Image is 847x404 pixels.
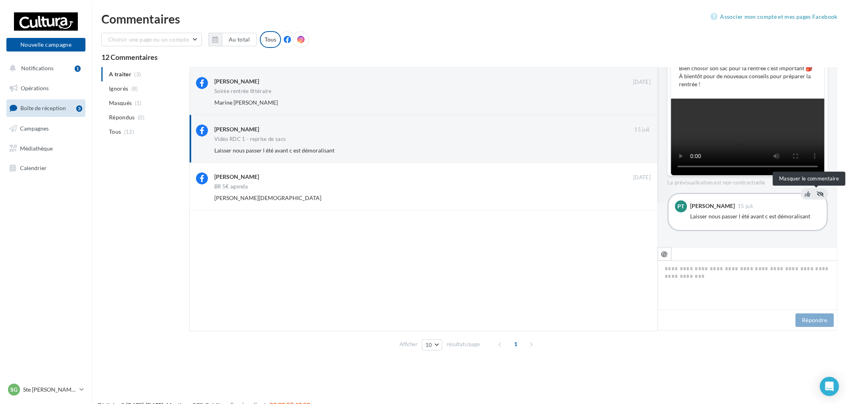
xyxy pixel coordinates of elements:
div: 12 Commentaires [101,53,837,61]
span: Boîte de réception [20,105,66,111]
span: Ignorés [109,85,128,93]
p: Bien choisir son sac pour la rentrée c'est important 🎒 À bientôt pour de nouveaux conseils pour p... [679,64,816,88]
button: Au total [222,33,257,46]
button: Répondre [796,313,834,327]
span: 15 juil. [738,204,754,209]
div: [PERSON_NAME] [214,125,259,133]
div: BR 5€ agenda [214,184,248,189]
span: 10 [425,342,432,348]
a: Opérations [5,80,87,97]
span: Notifications [21,65,53,71]
span: Tous [109,128,121,136]
div: 3 [76,105,82,112]
span: PT [678,202,685,210]
i: @ [661,250,668,257]
span: Opérations [21,85,49,91]
button: Au total [208,33,257,46]
div: [PERSON_NAME] [690,203,735,209]
a: Boîte de réception3 [5,99,87,117]
span: [PERSON_NAME][DEMOGRAPHIC_DATA] [214,194,321,201]
span: (12) [124,129,134,135]
div: [PERSON_NAME] [214,77,259,85]
span: Marine [PERSON_NAME] [214,99,278,106]
span: Médiathèque [20,145,53,151]
span: Répondus [109,113,135,121]
a: Médiathèque [5,140,87,157]
div: 1 [75,65,81,72]
span: Campagnes [20,125,49,132]
span: Masqués [109,99,132,107]
span: Calendrier [20,164,47,171]
button: Notifications 1 [5,60,84,77]
span: SG [10,386,18,394]
button: @ [658,247,671,261]
span: 1 [509,338,522,351]
span: (0) [138,114,144,121]
span: Afficher [400,341,418,348]
span: (8) [131,85,138,92]
a: Calendrier [5,160,87,176]
a: Associer mon compte et mes pages Facebook [711,12,837,22]
span: 15 juil. [634,126,651,133]
span: résultats/page [447,341,480,348]
a: SG Ste [PERSON_NAME] des Bois [6,382,85,397]
div: La prévisualisation est non-contractuelle [667,176,828,186]
span: [DATE] [633,174,651,181]
span: [DATE] [633,79,651,86]
a: Campagnes [5,120,87,137]
span: (1) [135,100,142,106]
span: Laisser nous passer l été avant c est démoralisant [214,147,334,154]
button: Nouvelle campagne [6,38,85,51]
div: Tous [260,31,281,48]
button: 10 [422,339,442,351]
button: Choisir une page ou un compte [101,33,202,46]
div: Commentaires [101,13,837,25]
span: Choisir une page ou un compte [108,36,189,43]
div: Open Intercom Messenger [820,377,839,396]
div: Soirée rentrée littéraire [214,89,271,94]
div: Laisser nous passer l été avant c est démoralisant [690,212,820,220]
div: Masquer le commentaire [773,172,845,186]
div: [PERSON_NAME] [214,173,259,181]
p: Ste [PERSON_NAME] des Bois [23,386,76,394]
div: Vidéo RDC 1 - reprise de sacs [214,137,286,142]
